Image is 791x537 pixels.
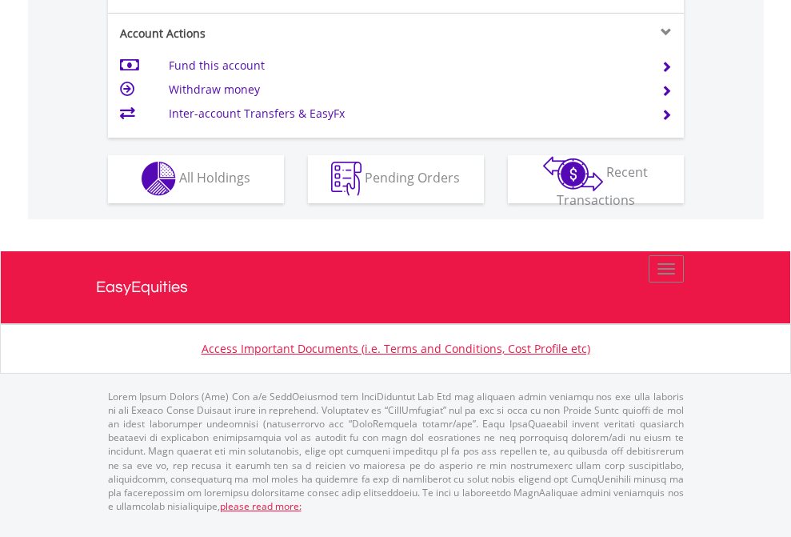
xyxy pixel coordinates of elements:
[108,390,684,513] p: Lorem Ipsum Dolors (Ame) Con a/e SeddOeiusmod tem InciDiduntut Lab Etd mag aliquaen admin veniamq...
[169,54,641,78] td: Fund this account
[220,499,302,513] a: please read more:
[543,156,603,191] img: transactions-zar-wht.png
[108,26,396,42] div: Account Actions
[179,169,250,186] span: All Holdings
[202,341,590,356] a: Access Important Documents (i.e. Terms and Conditions, Cost Profile etc)
[169,78,641,102] td: Withdraw money
[142,162,176,196] img: holdings-wht.png
[308,155,484,203] button: Pending Orders
[108,155,284,203] button: All Holdings
[169,102,641,126] td: Inter-account Transfers & EasyFx
[365,169,460,186] span: Pending Orders
[331,162,362,196] img: pending_instructions-wht.png
[508,155,684,203] button: Recent Transactions
[96,251,696,323] a: EasyEquities
[557,163,649,209] span: Recent Transactions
